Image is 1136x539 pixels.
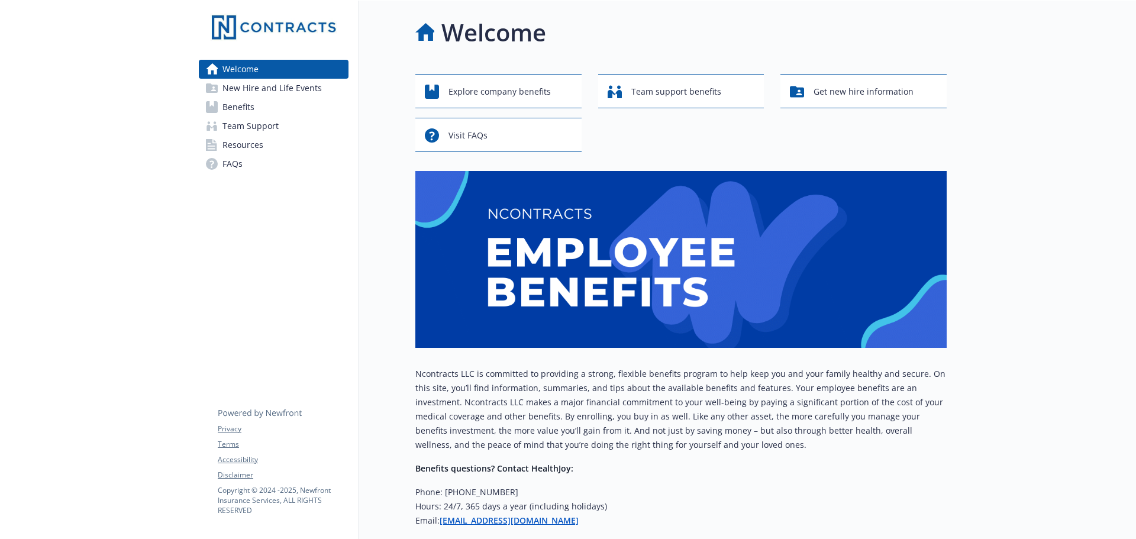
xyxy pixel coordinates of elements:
[415,118,582,152] button: Visit FAQs
[415,463,573,474] strong: Benefits questions? Contact HealthJoy:
[199,98,348,117] a: Benefits
[218,470,348,480] a: Disclaimer
[222,60,259,79] span: Welcome
[415,74,582,108] button: Explore company benefits
[631,80,721,103] span: Team support benefits
[218,439,348,450] a: Terms
[218,485,348,515] p: Copyright © 2024 - 2025 , Newfront Insurance Services, ALL RIGHTS RESERVED
[441,15,546,50] h1: Welcome
[448,124,488,147] span: Visit FAQs
[222,154,243,173] span: FAQs
[415,514,947,528] h6: Email:
[415,499,947,514] h6: Hours: 24/7, 365 days a year (including holidays)​
[199,79,348,98] a: New Hire and Life Events
[222,135,263,154] span: Resources
[780,74,947,108] button: Get new hire information
[415,171,947,348] img: overview page banner
[415,485,947,499] h6: Phone: [PHONE_NUMBER]
[218,454,348,465] a: Accessibility
[415,367,947,452] p: Ncontracts LLC is committed to providing a strong, flexible benefits program to help keep you and...
[222,98,254,117] span: Benefits
[199,135,348,154] a: Resources
[199,117,348,135] a: Team Support
[218,424,348,434] a: Privacy
[199,154,348,173] a: FAQs
[199,60,348,79] a: Welcome
[448,80,551,103] span: Explore company benefits
[440,515,579,526] a: [EMAIL_ADDRESS][DOMAIN_NAME]
[598,74,764,108] button: Team support benefits
[222,117,279,135] span: Team Support
[814,80,914,103] span: Get new hire information
[222,79,322,98] span: New Hire and Life Events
